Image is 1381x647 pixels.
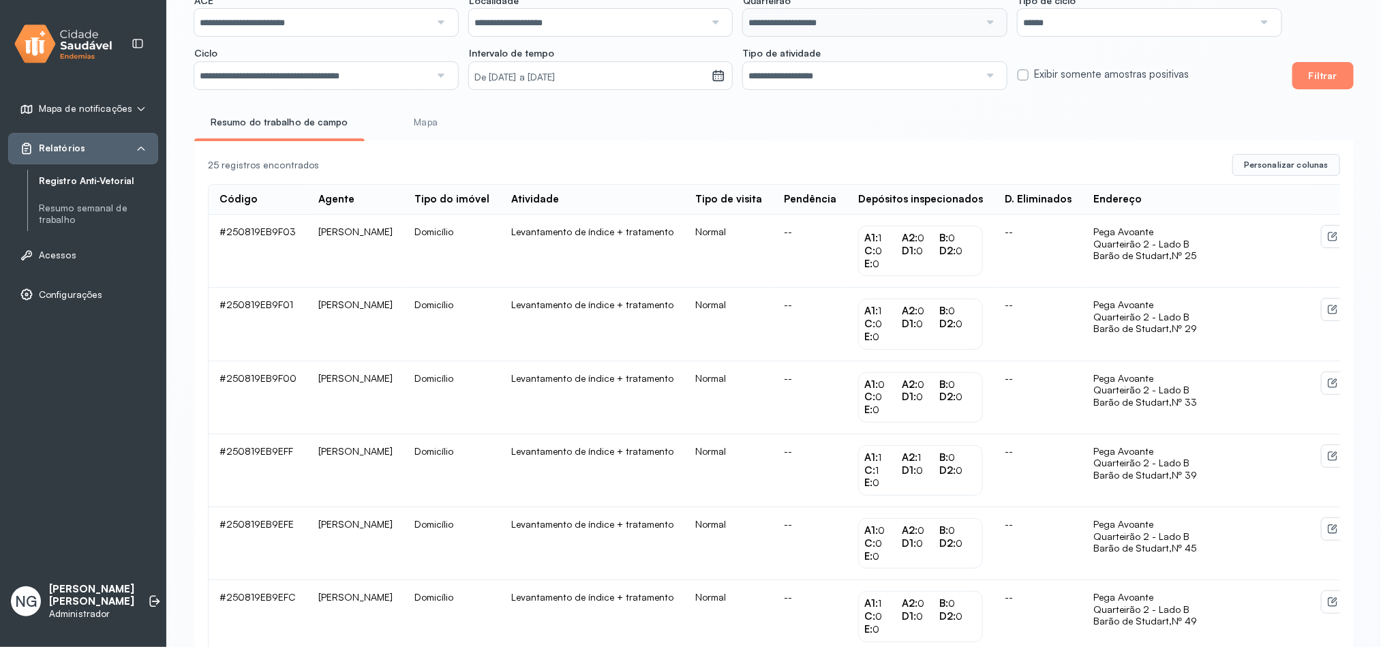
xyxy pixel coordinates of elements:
span: D2: [939,464,956,477]
span: A2: [902,524,917,537]
span: Intervalo de tempo [469,47,554,59]
div: 0 [939,305,977,318]
div: Atividade [511,193,559,206]
span: B: [939,304,948,317]
span: D1: [902,610,916,622]
span: D1: [902,464,916,477]
button: Personalizar colunas [1232,154,1340,176]
span: Nº 39 [1172,469,1197,481]
span: A1: [864,524,878,537]
div: 1 [864,464,902,477]
span: A1: [864,231,878,244]
span: E: [864,622,872,635]
td: #250819EB9F01 [209,288,307,361]
span: Pega Avoante [1093,591,1153,603]
span: Acessos [39,250,76,261]
td: #250819EB9F00 [209,361,307,434]
div: 0 [939,464,977,477]
a: Resumo semanal de trabalho [39,200,158,228]
span: C: [864,317,875,330]
div: 0 [864,477,902,490]
div: 0 [902,610,939,623]
span: E: [864,403,872,416]
span: E: [864,476,872,489]
div: 0 [902,524,939,537]
span: C: [864,244,875,257]
div: 0 [939,524,977,537]
span: A2: [902,231,917,244]
div: 1 [864,451,902,464]
span: Quarteirão 2 - Lado B [1093,530,1300,543]
span: Nº 29 [1172,322,1197,334]
a: Resumo semanal de trabalho [39,202,158,226]
div: 1 [864,597,902,610]
span: Ciclo [194,47,217,59]
div: 0 [902,245,939,258]
div: 0 [902,597,939,610]
span: B: [939,451,948,464]
span: Quarteirão 2 - Lado B [1093,238,1300,250]
div: D. Eliminados [1005,193,1072,206]
td: Domicílio [404,288,500,361]
div: 0 [939,597,977,610]
div: 0 [864,245,902,258]
div: 0 [939,245,977,258]
span: NG [15,592,37,610]
p: Administrador [49,608,134,620]
td: -- [773,434,847,507]
div: 0 [939,318,977,331]
td: #250819EB9F03 [209,215,307,288]
td: Normal [684,507,773,580]
a: Mapa [376,111,476,134]
td: Domicílio [404,434,500,507]
span: B: [939,597,948,610]
td: -- [994,434,1082,507]
div: 0 [864,404,902,417]
div: 1 [864,305,902,318]
div: 0 [864,550,902,563]
div: 0 [939,537,977,550]
span: D1: [902,537,916,550]
td: Levantamento de índice + tratamento [500,507,684,580]
td: -- [773,507,847,580]
td: -- [994,361,1082,434]
span: Quarteirão 2 - Lado B [1093,384,1300,396]
div: 0 [864,318,902,331]
td: -- [773,361,847,434]
td: Levantamento de índice + tratamento [500,215,684,288]
span: C: [864,464,875,477]
div: 1 [902,451,939,464]
span: B: [939,378,948,391]
p: [PERSON_NAME] [PERSON_NAME] [49,583,134,609]
span: Barão de Studart, [1093,542,1172,554]
div: 0 [939,451,977,464]
span: B: [939,524,948,537]
span: E: [864,550,872,562]
td: Normal [684,288,773,361]
div: 0 [864,610,902,623]
span: A1: [864,304,878,317]
div: 0 [902,305,939,318]
span: E: [864,257,872,270]
span: Barão de Studart, [1093,469,1172,481]
span: D2: [939,390,956,403]
div: 0 [902,464,939,477]
td: [PERSON_NAME] [307,434,404,507]
td: [PERSON_NAME] [307,361,404,434]
a: Configurações [20,288,147,301]
div: Depósitos inspecionados [858,193,983,206]
td: Normal [684,215,773,288]
div: 0 [864,258,902,271]
span: A2: [902,451,917,464]
td: Domicílio [404,507,500,580]
span: Nº 25 [1172,250,1196,261]
span: D2: [939,317,956,330]
span: Barão de Studart, [1093,615,1172,627]
td: [PERSON_NAME] [307,215,404,288]
span: Quarteirão 2 - Lado B [1093,457,1300,469]
div: 0 [864,331,902,344]
span: A1: [864,597,878,610]
td: -- [994,507,1082,580]
span: D1: [902,244,916,257]
span: Pega Avoante [1093,299,1153,310]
